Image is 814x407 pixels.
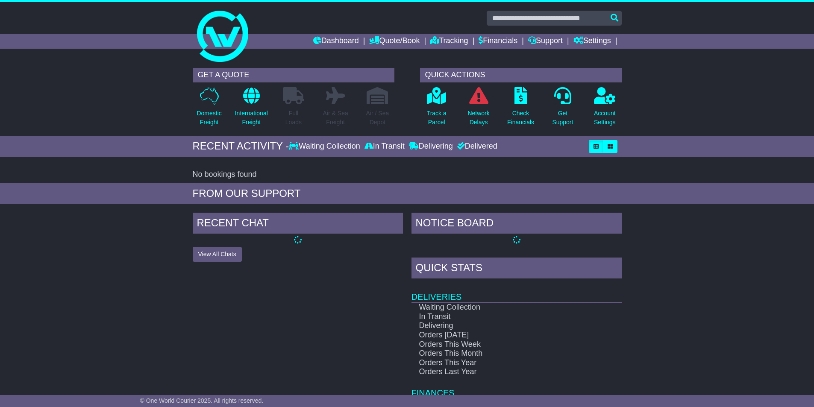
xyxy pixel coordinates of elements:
[193,213,403,236] div: RECENT CHAT
[193,68,394,82] div: GET A QUOTE
[427,109,447,127] p: Track a Parcel
[411,213,622,236] div: NOTICE BOARD
[323,109,348,127] p: Air & Sea Freight
[420,68,622,82] div: QUICK ACTIONS
[411,321,591,331] td: Delivering
[289,142,362,151] div: Waiting Collection
[426,87,447,132] a: Track aParcel
[552,87,573,132] a: GetSupport
[193,187,622,200] div: FROM OUR SUPPORT
[411,367,591,377] td: Orders Last Year
[283,109,304,127] p: Full Loads
[507,109,534,127] p: Check Financials
[369,34,420,49] a: Quote/Book
[467,109,489,127] p: Network Delays
[467,87,490,132] a: NetworkDelays
[573,34,611,49] a: Settings
[411,349,591,358] td: Orders This Month
[197,109,221,127] p: Domestic Freight
[430,34,468,49] a: Tracking
[594,109,616,127] p: Account Settings
[193,247,242,262] button: View All Chats
[235,87,268,132] a: InternationalFreight
[507,87,535,132] a: CheckFinancials
[411,340,591,349] td: Orders This Week
[235,109,268,127] p: International Freight
[140,397,264,404] span: © One World Courier 2025. All rights reserved.
[411,281,622,302] td: Deliveries
[193,170,622,179] div: No bookings found
[411,258,622,281] div: Quick Stats
[366,109,389,127] p: Air / Sea Depot
[407,142,455,151] div: Delivering
[411,331,591,340] td: Orders [DATE]
[196,87,222,132] a: DomesticFreight
[411,358,591,368] td: Orders This Year
[313,34,359,49] a: Dashboard
[552,109,573,127] p: Get Support
[411,302,591,312] td: Waiting Collection
[455,142,497,151] div: Delivered
[362,142,407,151] div: In Transit
[193,140,289,152] div: RECENT ACTIVITY -
[528,34,563,49] a: Support
[411,312,591,322] td: In Transit
[411,377,622,398] td: Finances
[479,34,517,49] a: Financials
[594,87,616,132] a: AccountSettings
